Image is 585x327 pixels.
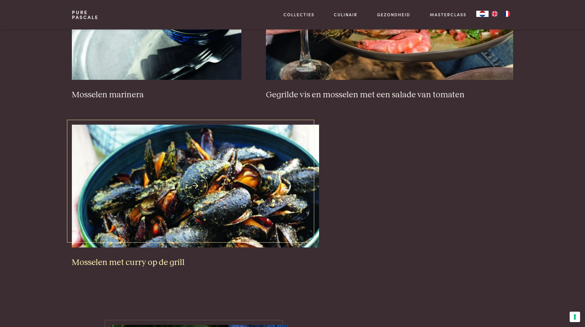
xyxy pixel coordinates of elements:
[501,11,513,17] a: FR
[72,125,319,268] a: Mosselen met curry op de grill Mosselen met curry op de grill
[476,11,489,17] a: NL
[430,11,466,18] a: Masterclass
[377,11,410,18] a: Gezondheid
[283,11,314,18] a: Collecties
[72,10,99,20] a: PurePascale
[72,257,319,268] h3: Mosselen met curry op de grill
[72,125,319,247] img: Mosselen met curry op de grill
[266,90,513,100] h3: Gegrilde vis en mosselen met een salade van tomaten
[72,90,241,100] h3: Mosselen marinera
[476,11,513,17] aside: Language selected: Nederlands
[334,11,357,18] a: Culinair
[476,11,489,17] div: Language
[489,11,513,17] ul: Language list
[570,312,580,322] button: Uw voorkeuren voor toestemming voor trackingtechnologieën
[489,11,501,17] a: EN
